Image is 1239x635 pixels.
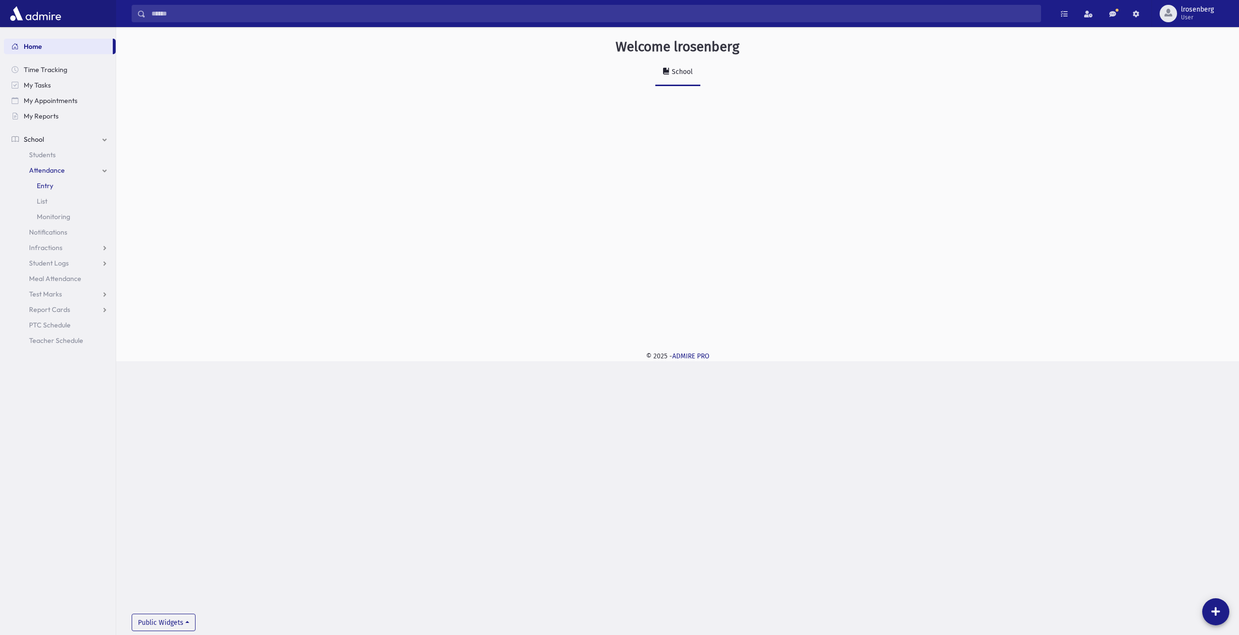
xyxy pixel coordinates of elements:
a: Home [4,39,113,54]
a: Test Marks [4,286,116,302]
a: ADMIRE PRO [672,352,710,360]
h3: Welcome lrosenberg [616,39,740,55]
span: Infractions [29,243,62,252]
span: PTC Schedule [29,321,71,329]
span: User [1181,14,1214,21]
a: Monitoring [4,209,116,224]
a: My Appointments [4,93,116,108]
span: Student Logs [29,259,69,267]
span: Meal Attendance [29,274,81,283]
span: Test Marks [29,290,62,298]
span: Notifications [29,228,67,236]
span: Attendance [29,166,65,175]
a: Report Cards [4,302,116,317]
span: List [37,197,47,206]
a: Attendance [4,162,116,178]
span: Time Tracking [24,65,67,74]
a: Notifications [4,224,116,240]
div: School [670,68,693,76]
a: PTC Schedule [4,317,116,333]
span: Report Cards [29,305,70,314]
a: Teacher Schedule [4,333,116,348]
a: Time Tracking [4,62,116,77]
a: Infractions [4,240,116,255]
span: Students [29,150,56,159]
span: My Reports [24,112,59,120]
button: Public Widgets [132,614,196,631]
span: Entry [37,181,53,190]
span: Monitoring [37,212,70,221]
input: Search [146,5,1041,22]
span: lrosenberg [1181,6,1214,14]
a: List [4,193,116,209]
span: Teacher Schedule [29,336,83,345]
a: Students [4,147,116,162]
span: My Appointments [24,96,77,105]
span: My Tasks [24,81,51,89]
span: Home [24,42,42,51]
div: © 2025 - [132,351,1224,361]
a: My Tasks [4,77,116,93]
a: Entry [4,178,116,193]
a: School [4,132,116,147]
a: School [655,59,700,86]
a: My Reports [4,108,116,124]
a: Meal Attendance [4,271,116,286]
span: School [24,135,44,144]
a: Student Logs [4,255,116,271]
img: AdmirePro [8,4,63,23]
